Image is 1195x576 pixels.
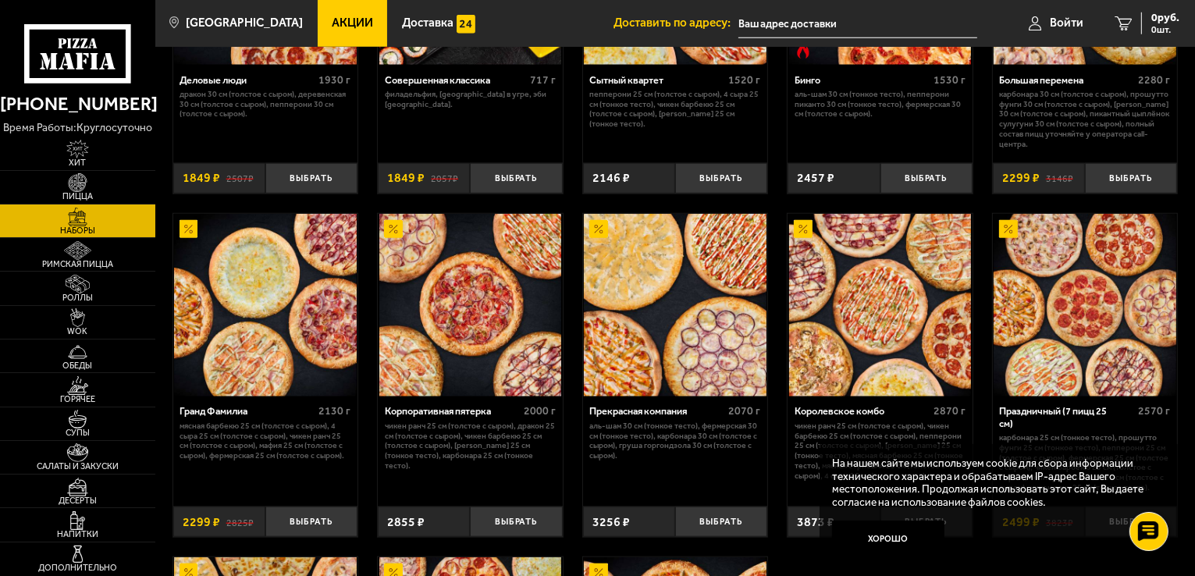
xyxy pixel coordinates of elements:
span: 2870 г [934,404,966,418]
img: Острое блюдо [794,40,813,59]
input: Ваш адрес доставки [738,9,977,38]
img: Акционный [999,220,1018,239]
p: Аль-Шам 30 см (тонкое тесто), Пепперони Пиканто 30 см (тонкое тесто), Фермерская 30 см (толстое с... [795,90,966,119]
span: Доставить по адресу: [614,17,738,29]
s: 3146 ₽ [1046,172,1073,184]
span: Войти [1050,17,1083,29]
img: Акционный [180,220,198,239]
div: Праздничный (7 пицц 25 см) [999,405,1134,429]
img: Акционный [589,220,608,239]
img: Гранд Фамилиа [174,214,357,396]
p: Мясная Барбекю 25 см (толстое с сыром), 4 сыра 25 см (толстое с сыром), Чикен Ранч 25 см (толстое... [180,421,350,461]
div: Бинго [795,74,930,86]
img: Корпоративная пятерка [379,214,562,396]
span: 1530 г [934,73,966,87]
span: Акции [332,17,373,29]
div: Сытный квартет [589,74,724,86]
span: 2000 г [524,404,556,418]
span: 0 шт. [1151,25,1179,34]
div: Деловые люди [180,74,315,86]
img: Прекрасная компания [584,214,766,396]
s: 2825 ₽ [226,516,254,528]
span: 2280 г [1139,73,1171,87]
button: Выбрать [880,163,973,194]
p: Чикен Ранч 25 см (толстое с сыром), Чикен Барбекю 25 см (толстое с сыром), Пепперони 25 см (толст... [795,421,966,482]
span: 1849 ₽ [387,172,425,184]
a: АкционныйПраздничный (7 пицц 25 см) [993,214,1178,396]
p: Карбонара 25 см (тонкое тесто), Прошутто Фунги 25 см (тонкое тесто), Пепперони 25 см (толстое с с... [999,433,1170,493]
span: 2855 ₽ [387,516,425,528]
span: 2570 г [1139,404,1171,418]
span: 2146 ₽ [592,172,630,184]
p: Филадельфия, [GEOGRAPHIC_DATA] в угре, Эби [GEOGRAPHIC_DATA]. [385,90,556,110]
span: 2457 ₽ [797,172,834,184]
a: АкционныйКоролевское комбо [788,214,973,396]
span: Доставка [402,17,453,29]
img: Королевское комбо [789,214,972,396]
span: 2299 ₽ [1002,172,1040,184]
span: 1520 г [729,73,761,87]
button: Выбрать [675,163,767,194]
span: 3873 ₽ [797,516,834,528]
s: 2057 ₽ [431,172,458,184]
p: Дракон 30 см (толстое с сыром), Деревенская 30 см (толстое с сыром), Пепперони 30 см (толстое с с... [180,90,350,119]
p: На нашем сайте мы используем cookie для сбора информации технического характера и обрабатываем IP... [832,457,1156,508]
button: Выбрать [675,507,767,537]
span: 1849 ₽ [183,172,220,184]
a: АкционныйПрекрасная компания [583,214,768,396]
img: Акционный [794,220,813,239]
img: Акционный [384,220,403,239]
s: 2507 ₽ [226,172,254,184]
p: Аль-Шам 30 см (тонкое тесто), Фермерская 30 см (тонкое тесто), Карбонара 30 см (толстое с сыром),... [589,421,760,461]
span: 2299 ₽ [183,516,220,528]
button: Выбрать [265,163,357,194]
a: АкционныйГранд Фамилиа [173,214,358,396]
a: АкционныйКорпоративная пятерка [378,214,563,396]
span: 2070 г [729,404,761,418]
p: Карбонара 30 см (толстое с сыром), Прошутто Фунги 30 см (толстое с сыром), [PERSON_NAME] 30 см (т... [999,90,1170,150]
span: 2130 г [318,404,350,418]
div: Королевское комбо [795,405,930,417]
div: Гранд Фамилиа [180,405,315,417]
div: Корпоративная пятерка [385,405,520,417]
div: Совершенная классика [385,74,526,86]
span: [GEOGRAPHIC_DATA] [186,17,303,29]
button: Выбрать [265,507,357,537]
span: 3256 ₽ [592,516,630,528]
button: Выбрать [1085,163,1177,194]
span: 0 руб. [1151,12,1179,23]
p: Чикен Ранч 25 см (толстое с сыром), Дракон 25 см (толстое с сыром), Чикен Барбекю 25 см (толстое ... [385,421,556,471]
img: 15daf4d41897b9f0e9f617042186c801.svg [457,15,475,34]
button: Выбрать [470,163,562,194]
button: Выбрать [470,507,562,537]
div: Большая перемена [999,74,1134,86]
span: 717 г [530,73,556,87]
button: Хорошо [832,521,944,558]
p: Пепперони 25 см (толстое с сыром), 4 сыра 25 см (тонкое тесто), Чикен Барбекю 25 см (толстое с сы... [589,90,760,130]
span: 1930 г [318,73,350,87]
img: Праздничный (7 пицц 25 см) [994,214,1176,396]
div: Прекрасная компания [589,405,724,417]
